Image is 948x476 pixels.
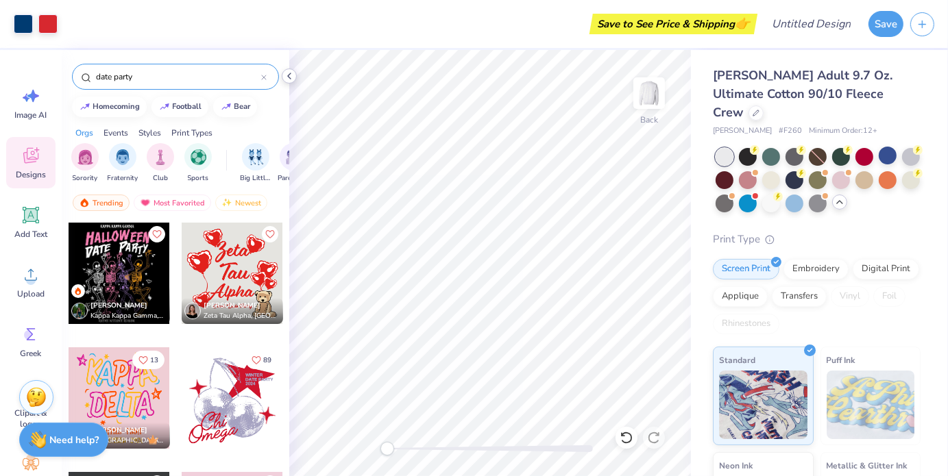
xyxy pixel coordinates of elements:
span: [PERSON_NAME] [204,301,260,310]
div: Vinyl [831,286,869,307]
div: Orgs [75,127,93,139]
span: Minimum Order: 12 + [809,125,877,137]
span: Clipart & logos [8,408,53,429]
span: Parent's Weekend [278,173,309,184]
div: Digital Print [853,259,919,279]
div: Events [104,127,128,139]
img: trending.gif [79,198,90,208]
img: Sports Image [191,149,206,165]
button: Like [262,226,278,242]
div: filter for Fraternity [108,143,138,184]
span: [PERSON_NAME] Adult 9.7 Oz. Ultimate Cotton 90/10 Fleece Crew [713,67,892,121]
div: Accessibility label [380,442,394,455]
button: homecoming [72,97,147,117]
span: Designs [16,169,46,180]
img: most_fav.gif [140,198,151,208]
span: Sorority [73,173,98,184]
img: trend_line.gif [221,103,232,111]
button: filter button [71,143,99,184]
span: Upload [17,288,45,299]
strong: Need help? [50,434,99,447]
img: trend_line.gif [159,103,170,111]
div: Screen Print [713,259,779,279]
span: 👉 [735,15,750,32]
button: bear [213,97,257,117]
div: homecoming [93,103,141,110]
div: Applique [713,286,768,307]
button: filter button [240,143,271,184]
img: Puff Ink [827,371,915,439]
span: [PERSON_NAME] [90,425,147,435]
span: Neon Ink [719,458,753,473]
img: Back [635,79,663,107]
button: Like [149,226,165,242]
span: Club [153,173,168,184]
img: Parent's Weekend Image [286,149,302,165]
span: Puff Ink [827,353,855,367]
span: [PERSON_NAME] [90,301,147,310]
img: Standard [719,371,807,439]
div: filter for Parent's Weekend [278,143,309,184]
button: filter button [147,143,174,184]
button: Save [868,11,903,37]
div: Embroidery [783,259,849,279]
div: Save to See Price & Shipping [593,14,754,34]
div: filter for Sorority [71,143,99,184]
span: Standard [719,353,755,367]
img: Sorority Image [77,149,93,165]
div: filter for Big Little Reveal [240,143,271,184]
span: Add Text [14,229,47,240]
button: filter button [184,143,212,184]
button: Like [245,351,278,369]
span: Metallic & Glitter Ink [827,458,908,473]
span: Image AI [15,110,47,121]
span: Fraternity [108,173,138,184]
span: Kappa Kappa Gamma, [US_STATE][GEOGRAPHIC_DATA] [90,311,165,321]
span: [PERSON_NAME] [713,125,772,137]
button: filter button [278,143,309,184]
div: filter for Club [147,143,174,184]
span: Greek [21,348,42,359]
div: Foil [873,286,906,307]
span: [GEOGRAPHIC_DATA], [GEOGRAPHIC_DATA] [90,436,165,446]
span: 89 [263,357,271,364]
img: Club Image [153,149,168,165]
span: # F260 [779,125,802,137]
button: Like [132,351,165,369]
div: Back [640,114,658,126]
span: 13 [150,357,158,364]
img: Fraternity Image [115,149,130,165]
div: Newest [215,195,267,211]
img: trend_line.gif [80,103,90,111]
img: Big Little Reveal Image [248,149,263,165]
input: Try "Alpha" [95,70,261,84]
div: bear [234,103,251,110]
div: filter for Sports [184,143,212,184]
span: Sports [188,173,209,184]
div: football [173,103,202,110]
div: Rhinestones [713,314,779,334]
div: Most Favorited [134,195,211,211]
span: Big Little Reveal [240,173,271,184]
button: football [151,97,208,117]
div: Transfers [772,286,827,307]
div: Styles [138,127,161,139]
button: filter button [108,143,138,184]
img: newest.gif [221,198,232,208]
div: Print Types [171,127,212,139]
input: Untitled Design [761,10,862,38]
span: Zeta Tau Alpha, [GEOGRAPHIC_DATA] [204,311,278,321]
div: Print Type [713,231,921,247]
div: Trending [73,195,130,211]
